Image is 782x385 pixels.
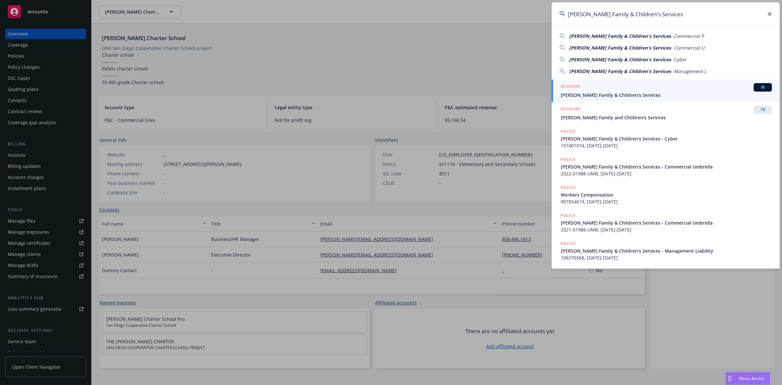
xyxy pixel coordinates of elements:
[561,240,576,247] h5: POLICY
[671,45,704,51] span: - Commercial U
[561,170,772,177] span: 2022-01988-UMB, [DATE]-[DATE]
[561,247,772,254] span: [PERSON_NAME] Family & Children's Services - Management Liability
[552,237,780,265] a: POLICY[PERSON_NAME] Family & Children's Services - Management Liability106375568, [DATE]-[DATE]
[552,102,780,125] a: ACCOUNTTR[PERSON_NAME] Family and Children's Services
[569,33,671,39] span: [PERSON_NAME] Family & Children's Services
[561,114,772,121] span: [PERSON_NAME] Family and Children's Services
[552,125,780,153] a: POLICY[PERSON_NAME] Family & Children's Services - Cyber107401074, [DATE]-[DATE]
[552,209,780,237] a: POLICY[PERSON_NAME] Family & Children's Services - Commercial Umbrella2021-01988-UMB, [DATE]-[DATE]
[552,80,780,102] a: ACCOUNTBI[PERSON_NAME] Family & Children's Services
[561,142,772,149] span: 107401074, [DATE]-[DATE]
[561,184,576,191] h5: POLICY
[671,68,706,74] span: - Management L
[671,56,687,63] span: - Cyber
[561,92,772,98] span: [PERSON_NAME] Family & Children's Services
[561,156,576,163] h5: POLICY
[569,45,671,51] span: [PERSON_NAME] Family & Children's Services
[561,83,581,91] h5: ACCOUNT
[569,68,671,74] span: [PERSON_NAME] Family & Children's Services
[561,254,772,261] span: 106375568, [DATE]-[DATE]
[561,212,576,219] h5: POLICY
[726,372,734,385] div: Drag to move
[552,2,780,26] input: Search...
[725,372,770,385] button: Nova Assist
[561,219,772,226] span: [PERSON_NAME] Family & Children's Services - Commercial Umbrella
[561,106,581,113] h5: ACCOUNT
[561,135,772,142] span: [PERSON_NAME] Family & Children's Services - Cyber
[756,84,769,90] span: BI
[561,163,772,170] span: [PERSON_NAME] Family & Children's Services - Commercial Umbrella
[552,181,780,209] a: POLICYWorkers Compensation907054619, [DATE]-[DATE]
[561,226,772,233] span: 2021-01988-UMB, [DATE]-[DATE]
[671,33,704,39] span: - Commercial P
[552,153,780,181] a: POLICY[PERSON_NAME] Family & Children's Services - Commercial Umbrella2022-01988-UMB, [DATE]-[DATE]
[739,376,765,381] span: Nova Assist
[569,56,671,63] span: [PERSON_NAME] Family & Children's Services
[561,191,772,198] span: Workers Compensation
[756,107,769,113] span: TR
[561,198,772,205] span: 907054619, [DATE]-[DATE]
[561,128,576,135] h5: POLICY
